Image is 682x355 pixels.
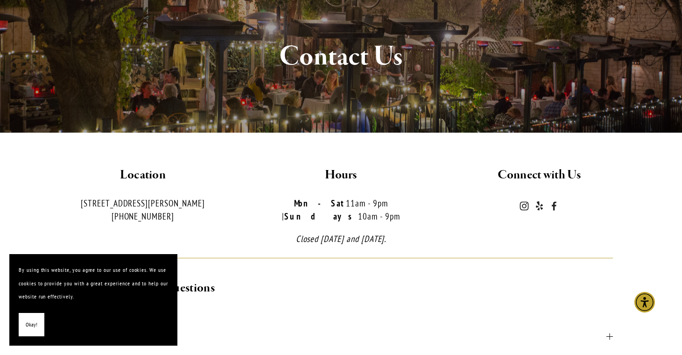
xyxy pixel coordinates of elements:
[534,201,544,211] a: Yelp
[69,278,613,298] h2: Commonly Asked Questions
[19,313,44,337] button: Okay!
[9,254,177,346] section: Cookie banner
[448,165,631,185] h2: Connect with Us
[52,197,234,223] p: [STREET_ADDRESS][PERSON_NAME] [PHONE_NUMBER]
[52,165,234,185] h2: Location
[250,197,432,223] p: 11am - 9pm | 10am - 9pm
[634,292,655,312] div: Accessibility Menu
[69,328,607,345] span: Do you charge corkage?
[279,39,403,74] strong: Contact Us
[296,233,387,244] em: Closed [DATE] and [DATE].
[19,263,168,304] p: By using this website, you agree to our use of cookies. We use cookies to provide you with a grea...
[549,201,559,211] a: Novo Restaurant and Lounge
[26,318,37,332] span: Okay!
[284,211,358,222] strong: Sundays
[294,198,346,209] strong: Mon-Sat
[250,165,432,185] h2: Hours
[520,201,529,211] a: Instagram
